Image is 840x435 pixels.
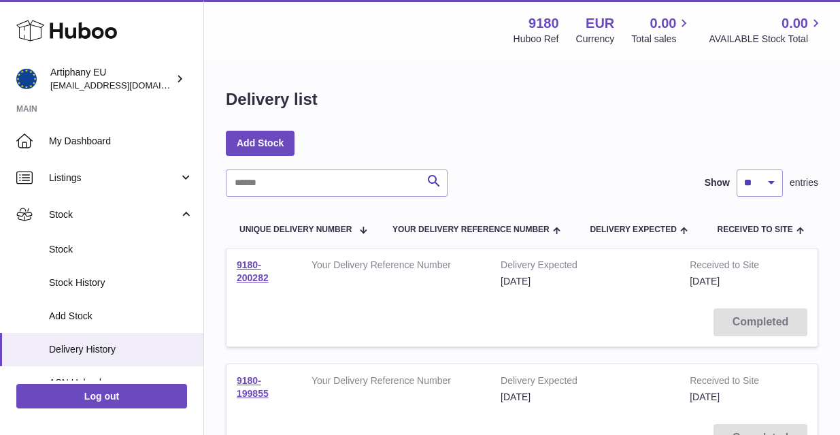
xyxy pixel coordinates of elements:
[16,384,187,408] a: Log out
[718,225,793,234] span: Received to Site
[226,88,318,110] h1: Delivery list
[576,33,615,46] div: Currency
[690,276,720,287] span: [DATE]
[590,225,676,234] span: Delivery Expected
[392,225,550,234] span: Your Delivery Reference Number
[501,391,669,404] div: [DATE]
[709,33,824,46] span: AVAILABLE Stock Total
[49,276,193,289] span: Stock History
[631,14,692,46] a: 0.00 Total sales
[312,259,480,275] strong: Your Delivery Reference Number
[49,310,193,323] span: Add Stock
[501,259,669,275] strong: Delivery Expected
[690,374,775,391] strong: Received to Site
[237,259,269,283] a: 9180-200282
[631,33,692,46] span: Total sales
[49,243,193,256] span: Stock
[514,33,559,46] div: Huboo Ref
[49,376,193,389] span: ASN Uploads
[586,14,614,33] strong: EUR
[650,14,677,33] span: 0.00
[528,14,559,33] strong: 9180
[312,374,480,391] strong: Your Delivery Reference Number
[226,131,295,155] a: Add Stock
[49,135,193,148] span: My Dashboard
[239,225,352,234] span: Unique Delivery Number
[237,375,269,399] a: 9180-199855
[790,176,818,189] span: entries
[782,14,808,33] span: 0.00
[50,80,200,91] span: [EMAIL_ADDRESS][DOMAIN_NAME]
[501,275,669,288] div: [DATE]
[501,374,669,391] strong: Delivery Expected
[49,343,193,356] span: Delivery History
[16,69,37,89] img: artiphany@artiphany.eu
[690,391,720,402] span: [DATE]
[50,66,173,92] div: Artiphany EU
[690,259,775,275] strong: Received to Site
[705,176,730,189] label: Show
[49,208,179,221] span: Stock
[49,172,179,184] span: Listings
[709,14,824,46] a: 0.00 AVAILABLE Stock Total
